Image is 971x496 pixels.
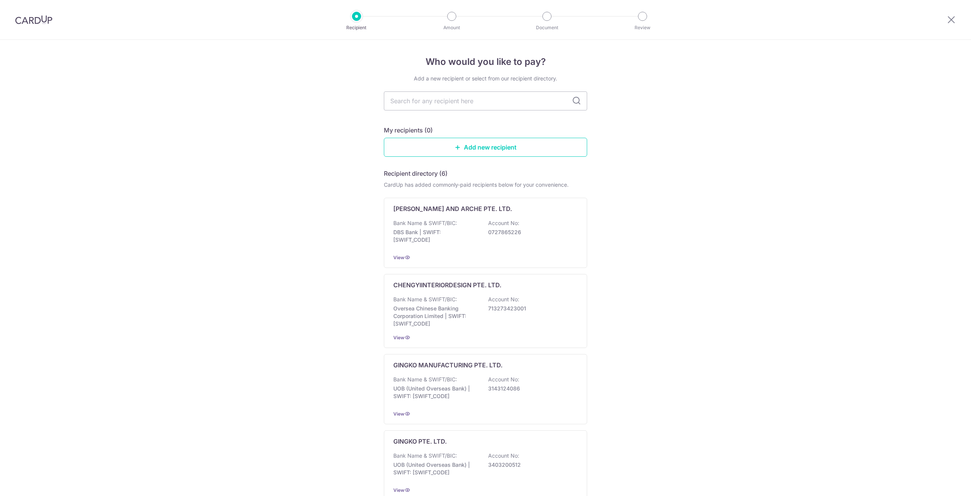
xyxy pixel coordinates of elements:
p: Amount [424,24,480,31]
p: Account No: [488,376,519,383]
p: Bank Name & SWIFT/BIC: [393,296,457,303]
p: Review [614,24,671,31]
p: Bank Name & SWIFT/BIC: [393,376,457,383]
input: Search for any recipient here [384,91,587,110]
p: 3143124086 [488,385,573,392]
p: Account No: [488,296,519,303]
div: Add a new recipient or select from our recipient directory. [384,75,587,82]
iframe: Opens a widget where you can find more information [923,473,963,492]
h5: My recipients (0) [384,126,433,135]
p: Account No: [488,452,519,460]
a: View [393,487,404,493]
p: UOB (United Overseas Bank) | SWIFT: [SWIFT_CODE] [393,385,478,400]
h5: Recipient directory (6) [384,169,448,178]
a: View [393,255,404,260]
p: Bank Name & SWIFT/BIC: [393,219,457,227]
p: [PERSON_NAME] AND ARCHE PTE. LTD. [393,204,512,213]
p: UOB (United Overseas Bank) | SWIFT: [SWIFT_CODE] [393,461,478,476]
p: Account No: [488,219,519,227]
div: CardUp has added commonly-paid recipients below for your convenience. [384,181,587,189]
p: 713273423001 [488,305,573,312]
img: CardUp [15,15,52,24]
p: CHENGYIINTERIORDESIGN PTE. LTD. [393,280,501,290]
a: View [393,335,404,340]
p: Document [519,24,575,31]
p: DBS Bank | SWIFT: [SWIFT_CODE] [393,228,478,244]
a: Add new recipient [384,138,587,157]
h4: Who would you like to pay? [384,55,587,69]
a: View [393,411,404,417]
p: 3403200512 [488,461,573,469]
p: Oversea Chinese Banking Corporation Limited | SWIFT: [SWIFT_CODE] [393,305,478,328]
p: Recipient [328,24,385,31]
p: GINGKO MANUFACTURING PTE. LTD. [393,361,503,370]
p: Bank Name & SWIFT/BIC: [393,452,457,460]
p: GINGKO PTE. LTD. [393,437,447,446]
p: 0727865226 [488,228,573,236]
